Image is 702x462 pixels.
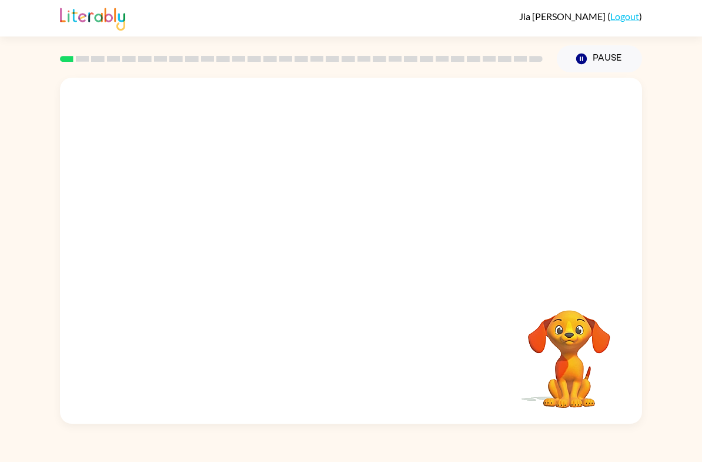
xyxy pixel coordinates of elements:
[60,5,125,31] img: Literably
[610,11,639,22] a: Logout
[510,292,628,410] video: Your browser must support playing .mp4 files to use Literably. Please try using another browser.
[519,11,607,22] span: Jia [PERSON_NAME]
[519,11,642,22] div: ( )
[557,45,642,72] button: Pause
